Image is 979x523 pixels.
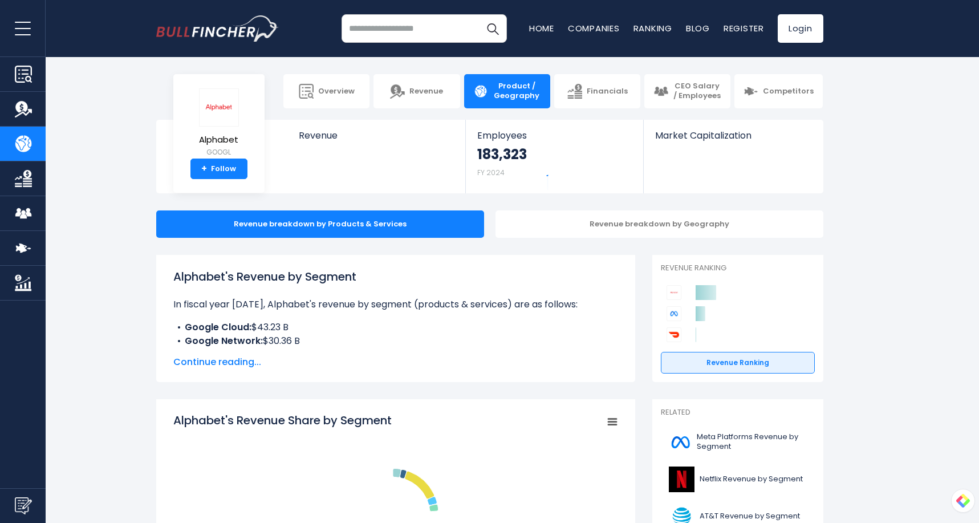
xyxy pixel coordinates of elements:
li: $43.23 B [173,321,618,334]
li: $30.36 B [173,334,618,348]
img: META logo [668,429,693,455]
a: Financials [554,74,640,108]
img: NFLX logo [668,467,696,492]
a: Go to homepage [156,15,279,42]
b: Google Cloud: [185,321,251,334]
a: Competitors [734,74,823,108]
a: Register [724,22,764,34]
div: Revenue breakdown by Products & Services [156,210,484,238]
a: Netflix Revenue by Segment [661,464,815,495]
span: Overview [318,87,355,96]
span: Financials [587,87,628,96]
span: Alphabet [199,135,239,145]
strong: 183,323 [477,145,527,163]
a: Overview [283,74,369,108]
strong: + [201,164,207,174]
tspan: Alphabet's Revenue Share by Segment [173,412,392,428]
h1: Alphabet's Revenue by Segment [173,268,618,285]
a: CEO Salary / Employees [644,74,730,108]
a: Companies [568,22,620,34]
a: Product / Geography [464,74,550,108]
span: Revenue [409,87,443,96]
a: Meta Platforms Revenue by Segment [661,427,815,458]
img: Alphabet competitors logo [667,285,681,300]
img: Meta Platforms competitors logo [667,306,681,321]
a: Revenue [287,120,466,160]
p: Revenue Ranking [661,263,815,273]
span: CEO Salary / Employees [673,82,721,101]
small: GOOGL [199,147,239,157]
a: Ranking [633,22,672,34]
p: Related [661,408,815,417]
a: Employees 183,323 FY 2024 [466,120,643,193]
b: Google Network: [185,334,263,347]
a: Market Capitalization [644,120,822,160]
div: Revenue breakdown by Geography [495,210,823,238]
p: In fiscal year [DATE], Alphabet's revenue by segment (products & services) are as follows: [173,298,618,311]
span: Continue reading... [173,355,618,369]
img: DoorDash competitors logo [667,327,681,342]
a: Login [778,14,823,43]
span: Revenue [299,130,454,141]
span: Meta Platforms Revenue by Segment [697,432,808,452]
span: Market Capitalization [655,130,810,141]
a: Alphabet GOOGL [198,88,239,159]
a: Revenue Ranking [661,352,815,374]
span: Product / Geography [493,82,541,101]
small: FY 2024 [477,168,505,177]
a: Revenue [373,74,460,108]
a: Blog [686,22,710,34]
a: Home [529,22,554,34]
span: Competitors [763,87,814,96]
span: AT&T Revenue by Segment [700,512,800,521]
span: Employees [477,130,632,141]
button: Search [478,14,507,43]
span: Netflix Revenue by Segment [700,475,803,484]
a: +Follow [190,159,247,179]
img: bullfincher logo [156,15,279,42]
